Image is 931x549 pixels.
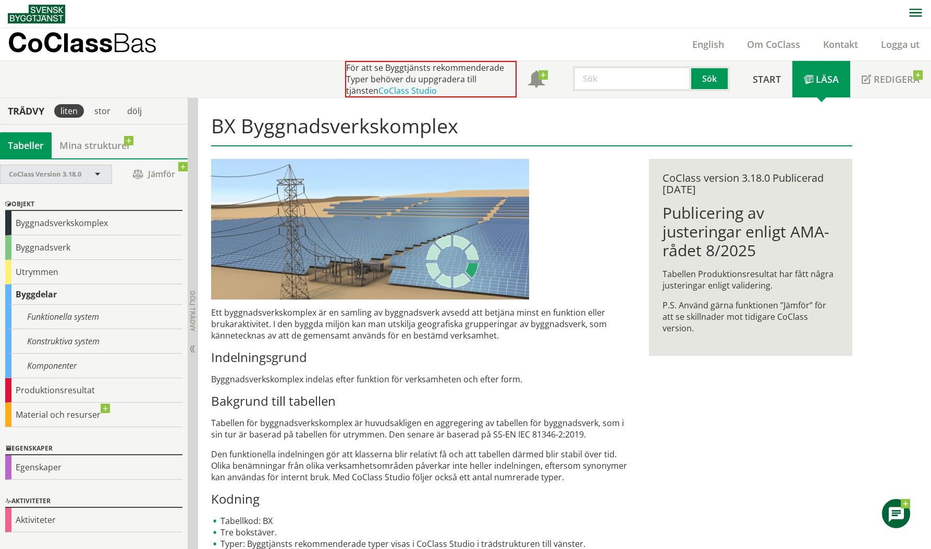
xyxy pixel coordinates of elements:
[54,104,84,118] div: liten
[5,235,182,260] div: Byggnadsverk
[850,61,931,97] a: Redigera
[378,85,437,96] a: CoClass Studio
[5,378,182,403] div: Produktionsresultat
[736,38,812,51] a: Om CoClass
[792,61,850,97] a: Läsa
[2,105,50,117] div: Trädvy
[123,165,185,183] span: Jämför
[663,268,838,291] p: Tabellen Produktionsresultat har fått några justeringar enligt validering.
[663,300,838,334] p: P.S. Använd gärna funktionen ”Jämför” för att se skillnader mot tidigare CoClass version.
[874,73,920,85] span: Redigera
[5,198,182,211] div: Objekt
[426,235,479,288] img: Laddar
[211,114,852,146] h1: BX Byggnadsverkskomplex
[573,66,691,91] input: Sök
[5,508,182,532] div: Aktiviteter
[8,36,157,48] p: CoClass
[8,5,65,23] img: Svensk Byggtjänst
[5,403,182,427] div: Material och resurser
[5,211,182,235] div: Byggnadsverkskomplex
[5,495,182,508] div: Aktiviteter
[113,27,157,58] span: Bas
[5,354,182,378] div: Komponenter
[211,159,529,300] img: 37641-solenergisiemensstor.jpg
[8,28,179,60] a: CoClassBas
[663,172,838,195] div: CoClass version 3.18.0 Publicerad [DATE]
[691,66,730,91] button: Sök
[681,38,736,51] a: English
[812,38,869,51] a: Kontakt
[9,169,81,179] span: CoClass Version 3.18.0
[211,417,633,440] p: Tabellen för byggnadsverkskomplex är huvudsakligen en aggregering av tabellen för byggnadsverk, s...
[5,284,182,305] div: Byggdelar
[52,132,139,158] a: Mina strukturer
[211,393,633,409] h3: Bakgrund till tabellen
[528,72,545,89] span: Notifikationer
[5,305,182,329] div: Funktionella system
[5,260,182,284] div: Utrymmen
[121,104,148,118] div: dölj
[5,443,182,455] div: Egenskaper
[741,61,792,97] a: Start
[345,61,517,97] div: För att se Byggtjänsts rekommenderade Typer behöver du uppgradera till tjänsten
[188,291,197,331] span: Dölj trädvy
[211,350,633,365] h3: Indelningsgrund
[869,38,931,51] a: Logga ut
[88,104,117,118] div: stor
[211,448,633,483] p: Den funktionella indelningen gör att klasserna blir relativt få och att tabellen därmed blir stab...
[663,204,838,260] h1: Publicering av justeringar enligt AMA-rådet 8/2025
[211,527,633,538] li: Tre bokstäver.
[5,455,182,480] div: Egenskaper
[211,515,633,527] li: Tabellkod: BX
[816,73,839,85] span: Läsa
[753,73,781,85] span: Start
[211,491,633,507] h3: Kodning
[5,329,182,354] div: Konstruktiva system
